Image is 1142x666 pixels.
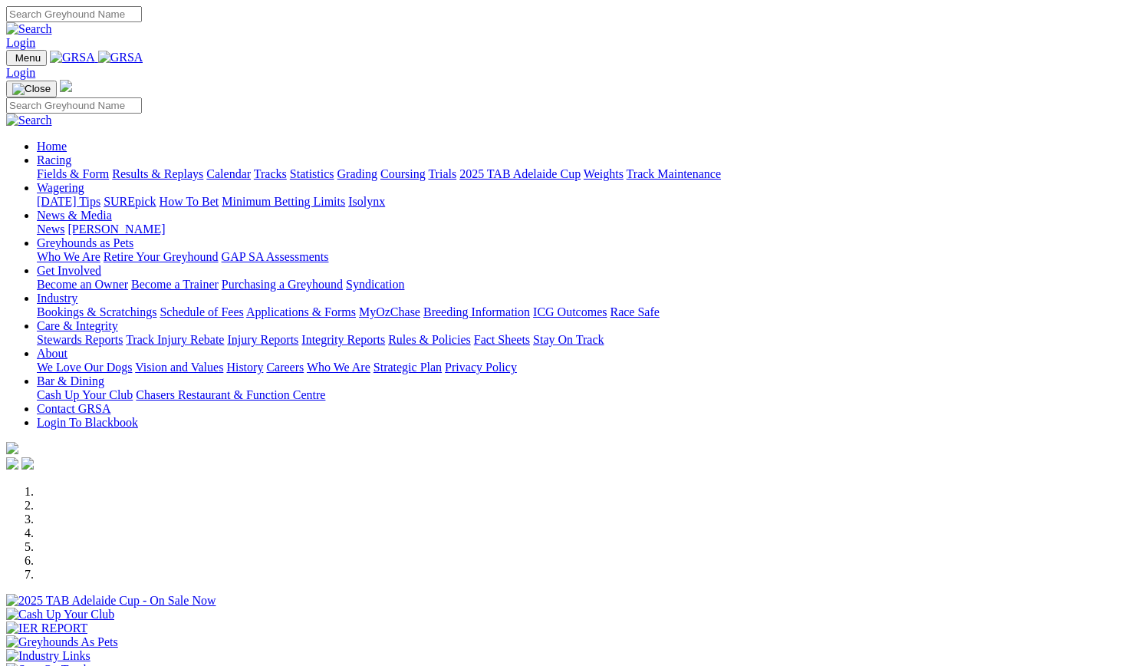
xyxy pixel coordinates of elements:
a: About [37,347,67,360]
a: Isolynx [348,195,385,208]
a: Injury Reports [227,333,298,346]
a: GAP SA Assessments [222,250,329,263]
a: Purchasing a Greyhound [222,278,343,291]
div: Wagering [37,195,1136,209]
a: Stewards Reports [37,333,123,346]
div: Greyhounds as Pets [37,250,1136,264]
a: Privacy Policy [445,361,517,374]
a: Race Safe [610,305,659,318]
a: Contact GRSA [37,402,110,415]
img: Greyhounds As Pets [6,635,118,649]
a: Retire Your Greyhound [104,250,219,263]
img: Search [6,22,52,36]
a: Syndication [346,278,404,291]
a: Wagering [37,181,84,194]
div: Industry [37,305,1136,319]
a: Track Injury Rebate [126,333,224,346]
a: Rules & Policies [388,333,471,346]
a: Login [6,66,35,79]
a: Chasers Restaurant & Function Centre [136,388,325,401]
a: Vision and Values [135,361,223,374]
a: Stay On Track [533,333,604,346]
div: Get Involved [37,278,1136,292]
a: Care & Integrity [37,319,118,332]
a: Cash Up Your Club [37,388,133,401]
img: twitter.svg [21,457,34,470]
a: Grading [337,167,377,180]
img: logo-grsa-white.png [6,442,18,454]
a: Become an Owner [37,278,128,291]
a: Get Involved [37,264,101,277]
a: Integrity Reports [301,333,385,346]
img: Industry Links [6,649,91,663]
img: Search [6,114,52,127]
img: IER REPORT [6,621,87,635]
input: Search [6,6,142,22]
a: Coursing [380,167,426,180]
a: Home [37,140,67,153]
a: ICG Outcomes [533,305,607,318]
img: facebook.svg [6,457,18,470]
a: Fact Sheets [474,333,530,346]
div: News & Media [37,223,1136,236]
a: Bookings & Scratchings [37,305,156,318]
a: Tracks [254,167,287,180]
a: Track Maintenance [627,167,721,180]
a: Greyhounds as Pets [37,236,133,249]
div: Bar & Dining [37,388,1136,402]
input: Search [6,97,142,114]
button: Toggle navigation [6,81,57,97]
a: Login [6,36,35,49]
div: Racing [37,167,1136,181]
a: Weights [584,167,624,180]
img: Close [12,83,51,95]
a: Login To Blackbook [37,416,138,429]
a: We Love Our Dogs [37,361,132,374]
a: Statistics [290,167,334,180]
a: Minimum Betting Limits [222,195,345,208]
a: Industry [37,292,77,305]
a: Who We Are [307,361,370,374]
a: [PERSON_NAME] [67,223,165,236]
a: News [37,223,64,236]
a: Applications & Forms [246,305,356,318]
a: Schedule of Fees [160,305,243,318]
a: Careers [266,361,304,374]
img: GRSA [50,51,95,64]
a: Bar & Dining [37,374,104,387]
img: 2025 TAB Adelaide Cup - On Sale Now [6,594,216,608]
a: SUREpick [104,195,156,208]
img: GRSA [98,51,143,64]
a: 2025 TAB Adelaide Cup [459,167,581,180]
button: Toggle navigation [6,50,47,66]
img: Cash Up Your Club [6,608,114,621]
div: About [37,361,1136,374]
a: Calendar [206,167,251,180]
a: History [226,361,263,374]
a: Fields & Form [37,167,109,180]
a: Become a Trainer [131,278,219,291]
a: Breeding Information [423,305,530,318]
a: Strategic Plan [374,361,442,374]
a: Results & Replays [112,167,203,180]
a: Who We Are [37,250,100,263]
a: News & Media [37,209,112,222]
a: Trials [428,167,456,180]
a: [DATE] Tips [37,195,100,208]
a: MyOzChase [359,305,420,318]
span: Menu [15,52,41,64]
div: Care & Integrity [37,333,1136,347]
a: Racing [37,153,71,166]
a: How To Bet [160,195,219,208]
img: logo-grsa-white.png [60,80,72,92]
